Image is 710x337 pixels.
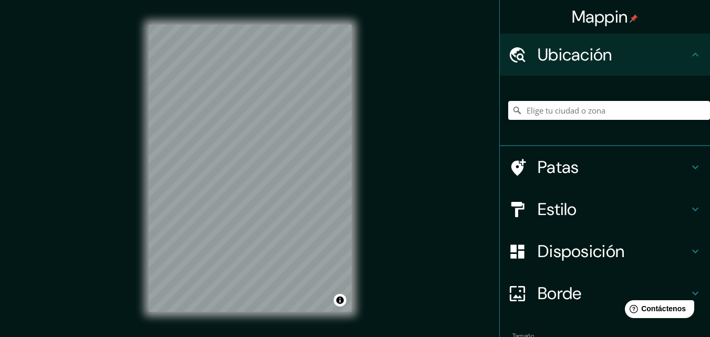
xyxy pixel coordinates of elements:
font: Patas [538,156,579,178]
canvas: Mapa [149,25,352,312]
input: Elige tu ciudad o zona [508,101,710,120]
div: Estilo [500,188,710,230]
iframe: Lanzador de widgets de ayuda [616,296,698,325]
font: Estilo [538,198,577,220]
div: Ubicación [500,34,710,76]
div: Patas [500,146,710,188]
font: Disposición [538,240,624,262]
font: Ubicación [538,44,612,66]
button: Activar o desactivar atribución [334,294,346,307]
img: pin-icon.png [630,14,638,23]
font: Mappin [572,6,628,28]
font: Borde [538,282,582,304]
div: Borde [500,272,710,314]
div: Disposición [500,230,710,272]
